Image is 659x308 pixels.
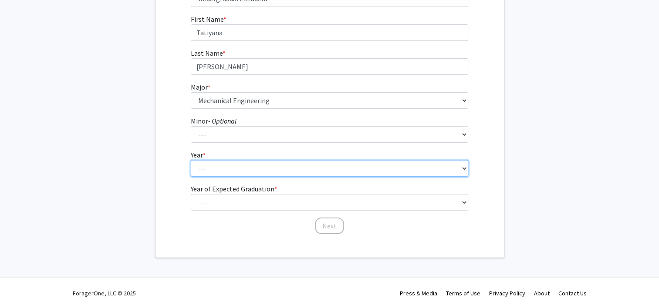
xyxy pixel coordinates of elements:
span: Last Name [191,49,223,57]
button: Next [315,218,344,234]
label: Major [191,82,210,92]
a: Contact Us [558,289,587,297]
label: Year of Expected Graduation [191,184,277,194]
iframe: Chat [7,269,37,301]
a: Press & Media [400,289,437,297]
label: Minor [191,116,237,126]
i: - Optional [208,117,237,125]
label: Year [191,150,206,160]
span: First Name [191,15,223,23]
a: Privacy Policy [489,289,525,297]
a: About [534,289,550,297]
a: Terms of Use [446,289,480,297]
